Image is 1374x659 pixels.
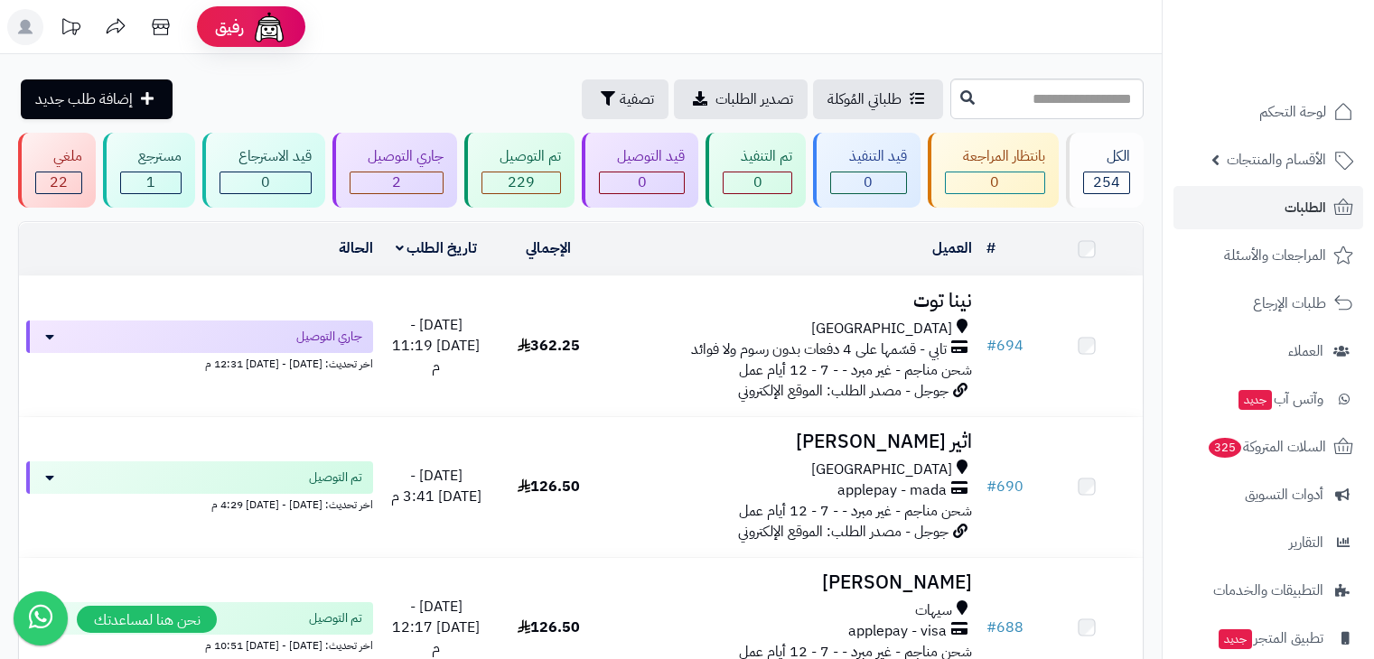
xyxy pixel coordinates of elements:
[350,146,444,167] div: جاري التوصيل
[309,609,362,627] span: تم التوصيل
[691,339,947,360] span: تابي - قسّمها على 4 دفعات بدون رسوم ولا فوائد
[1238,390,1272,410] span: جديد
[146,172,155,193] span: 1
[811,319,952,339] span: [GEOGRAPHIC_DATA]
[830,146,906,167] div: قيد التنفيذ
[1173,234,1363,277] a: المراجعات والأسئلة
[831,172,905,193] div: 0
[1237,386,1323,412] span: وآتس آب
[518,617,580,638] span: 126.50
[915,600,952,621] span: سيهات
[461,133,578,208] a: تم التوصيل 229
[582,79,668,119] button: تصفية
[600,172,684,193] div: 0
[26,635,373,654] div: اخر تحديث: [DATE] - [DATE] 10:51 م
[1173,521,1363,564] a: التقارير
[35,146,82,167] div: ملغي
[739,359,972,381] span: شحن مناجم - غير مبرد - - 7 - 12 أيام عمل
[1289,530,1323,555] span: التقارير
[50,172,68,193] span: 22
[924,133,1062,208] a: بانتظار المراجعة 0
[26,353,373,372] div: اخر تحديث: [DATE] - [DATE] 12:31 م
[121,172,181,193] div: 1
[827,88,902,110] span: طلباتي المُوكلة
[1285,195,1326,220] span: الطلبات
[35,88,133,110] span: إضافة طلب جديد
[612,432,971,452] h3: اثير [PERSON_NAME]
[620,88,654,110] span: تصفية
[612,291,971,311] h3: نينا توت
[251,9,287,45] img: ai-face.png
[26,494,373,513] div: اخر تحديث: [DATE] - [DATE] 4:29 م
[612,572,971,593] h3: [PERSON_NAME]
[837,480,947,501] span: applepay - mada
[48,9,93,50] a: تحديثات المنصة
[739,500,972,522] span: شحن مناجم - غير مبرد - - 7 - 12 أيام عمل
[309,469,362,487] span: تم التوصيل
[36,172,81,193] div: 22
[864,172,873,193] span: 0
[702,133,809,208] a: تم التنفيذ 0
[1245,482,1323,507] span: أدوات التسويق
[392,596,480,659] span: [DATE] - [DATE] 12:17 م
[986,617,996,638] span: #
[599,146,685,167] div: قيد التوصيل
[392,314,480,377] span: [DATE] - [DATE] 11:19 م
[1288,339,1323,364] span: العملاء
[986,335,996,357] span: #
[578,133,702,208] a: قيد التوصيل 0
[811,459,952,480] span: [GEOGRAPHIC_DATA]
[1173,329,1363,373] a: العملاء
[753,172,762,193] span: 0
[518,335,580,357] span: 362.25
[329,133,461,208] a: جاري التوصيل 2
[1219,629,1252,649] span: جديد
[1173,282,1363,325] a: طلبات الإرجاع
[738,521,949,543] span: جوجل - مصدر الطلب: الموقع الإلكتروني
[674,79,808,119] a: تصدير الطلبات
[1173,425,1363,469] a: السلات المتروكة325
[1083,146,1130,167] div: الكل
[715,88,793,110] span: تصدير الطلبات
[1251,45,1357,83] img: logo-2.png
[1062,133,1147,208] a: الكل254
[120,146,182,167] div: مسترجع
[809,133,923,208] a: قيد التنفيذ 0
[986,237,995,259] a: #
[99,133,199,208] a: مسترجع 1
[220,172,310,193] div: 0
[396,237,478,259] a: تاريخ الطلب
[526,237,571,259] a: الإجمالي
[932,237,972,259] a: العميل
[738,380,949,402] span: جوجل - مصدر الطلب: الموقع الإلكتروني
[638,172,647,193] span: 0
[1227,147,1326,172] span: الأقسام والمنتجات
[351,172,443,193] div: 2
[508,172,535,193] span: 229
[296,328,362,346] span: جاري التوصيل
[1173,90,1363,134] a: لوحة التحكم
[1217,626,1323,651] span: تطبيق المتجر
[1173,377,1363,421] a: وآتس آبجديد
[1173,186,1363,229] a: الطلبات
[1173,473,1363,516] a: أدوات التسويق
[1207,434,1326,459] span: السلات المتروكة
[14,133,99,208] a: ملغي 22
[220,146,311,167] div: قيد الاسترجاع
[392,172,401,193] span: 2
[848,621,947,642] span: applepay - visa
[261,172,270,193] span: 0
[215,16,244,38] span: رفيق
[339,237,373,259] a: الحالة
[518,476,580,497] span: 126.50
[990,172,999,193] span: 0
[724,172,791,193] div: 0
[1253,291,1326,316] span: طلبات الإرجاع
[1213,578,1323,603] span: التطبيقات والخدمات
[391,465,481,507] span: [DATE] - [DATE] 3:41 م
[986,476,996,497] span: #
[1209,438,1241,458] span: 325
[986,476,1023,497] a: #690
[986,617,1023,638] a: #688
[986,335,1023,357] a: #694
